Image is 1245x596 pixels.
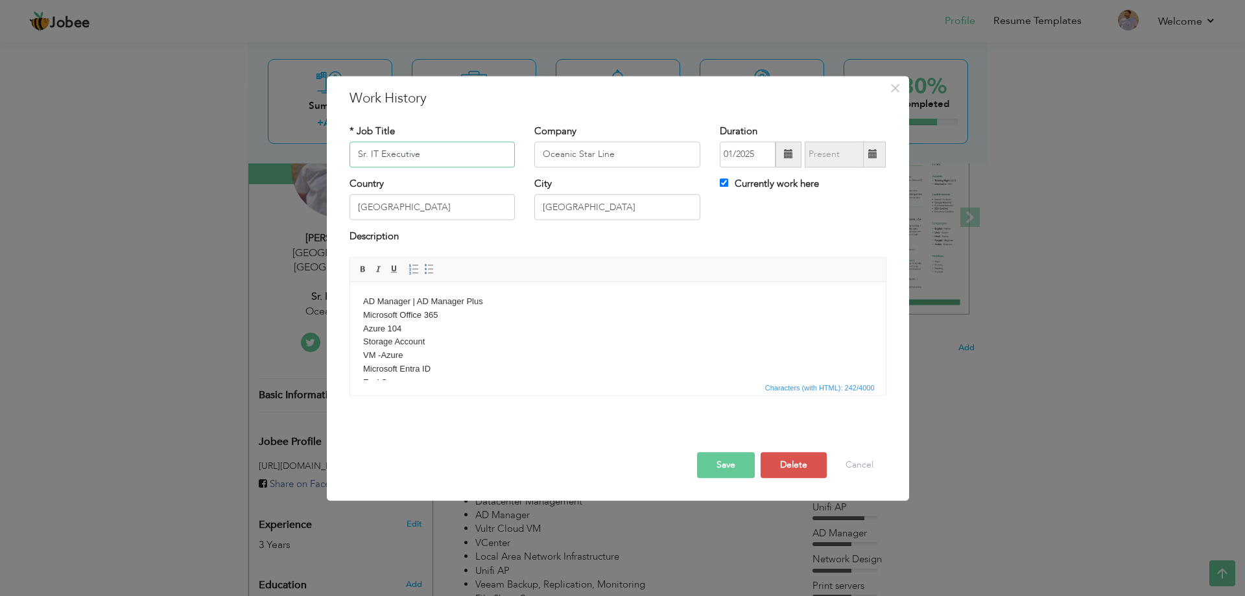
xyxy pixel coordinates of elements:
label: Currently work here [720,177,819,191]
input: Currently work here [720,178,728,187]
label: Company [534,125,576,138]
label: * Job Title [350,125,395,138]
a: Insert/Remove Bulleted List [422,262,436,276]
iframe: Rich Text Editor, workEditor [350,282,886,379]
button: Close [885,78,906,99]
label: City [534,177,552,191]
h3: Work History [350,89,886,108]
input: From [720,141,776,167]
button: Save [697,452,755,478]
body: AD Manager | AD Manager Plus Microsoft Office 365 Azure 104 Storage Account VM -Azure Microsoft E... [13,13,523,161]
button: Delete [761,452,827,478]
button: Cancel [833,452,886,478]
input: Present [805,141,864,167]
label: Country [350,177,384,191]
label: Description [350,230,399,244]
div: Statistics [763,382,879,394]
a: Insert/Remove Numbered List [407,262,421,276]
a: Italic [372,262,386,276]
a: Bold [356,262,370,276]
a: Underline [387,262,401,276]
span: × [890,77,901,100]
label: Duration [720,125,757,138]
span: Characters (with HTML): 242/4000 [763,382,877,394]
